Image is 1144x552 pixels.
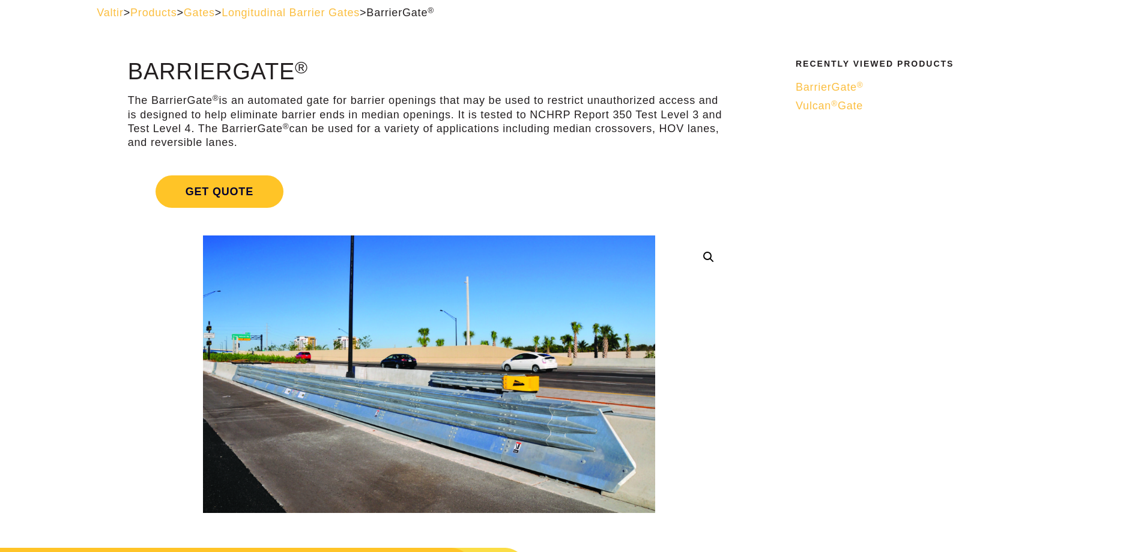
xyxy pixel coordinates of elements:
[213,94,219,103] sup: ®
[128,59,730,85] h1: BarrierGate
[128,94,730,150] p: The BarrierGate is an automated gate for barrier openings that may be used to restrict unauthoriz...
[428,6,434,15] sup: ®
[97,7,123,19] a: Valtir
[184,7,215,19] a: Gates
[156,175,283,208] span: Get Quote
[283,122,289,131] sup: ®
[796,80,1040,94] a: BarrierGate®
[130,7,177,19] a: Products
[857,80,864,89] sup: ®
[796,59,1040,68] h2: Recently Viewed Products
[366,7,434,19] span: BarrierGate
[97,6,1047,20] div: > > > >
[128,161,730,222] a: Get Quote
[222,7,360,19] a: Longitudinal Barrier Gates
[796,99,1040,113] a: Vulcan®Gate
[831,99,838,108] sup: ®
[796,81,864,93] span: BarrierGate
[295,58,308,77] sup: ®
[796,100,863,112] span: Vulcan Gate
